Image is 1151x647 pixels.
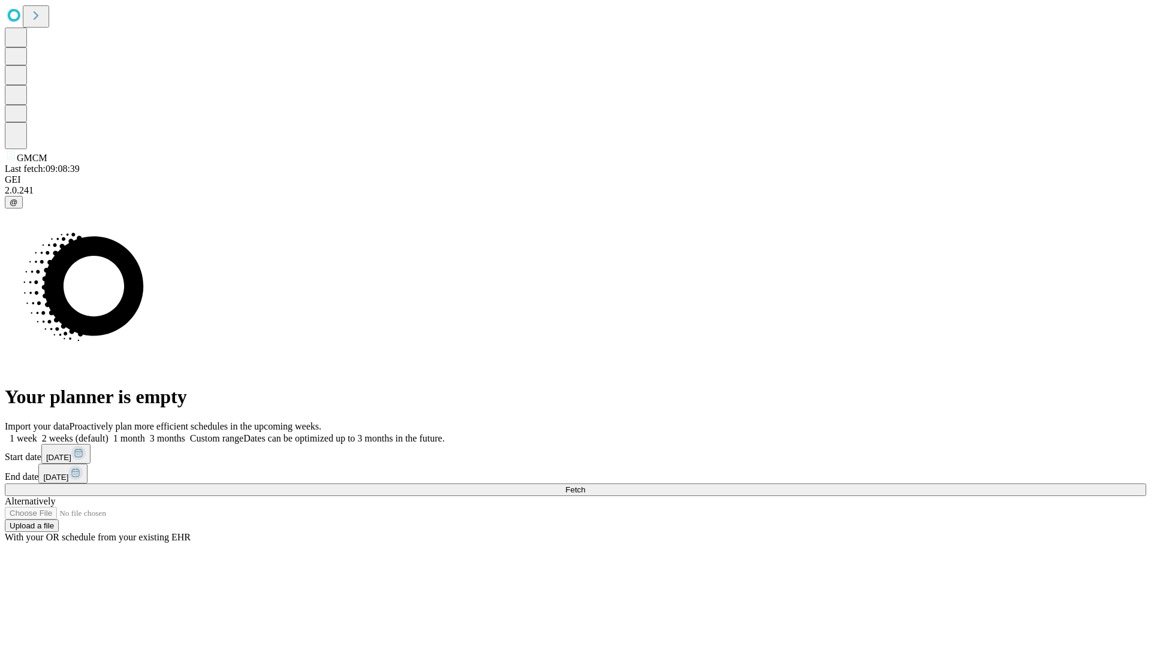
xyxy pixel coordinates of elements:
[42,433,109,443] span: 2 weeks (default)
[5,483,1146,496] button: Fetch
[5,185,1146,196] div: 2.0.241
[5,196,23,208] button: @
[5,164,80,174] span: Last fetch: 09:08:39
[10,198,18,207] span: @
[17,153,47,163] span: GMCM
[5,532,191,542] span: With your OR schedule from your existing EHR
[190,433,243,443] span: Custom range
[5,519,59,532] button: Upload a file
[5,496,55,506] span: Alternatively
[5,421,70,431] span: Import your data
[5,386,1146,408] h1: Your planner is empty
[243,433,444,443] span: Dates can be optimized up to 3 months in the future.
[565,485,585,494] span: Fetch
[5,174,1146,185] div: GEI
[43,473,68,482] span: [DATE]
[5,464,1146,483] div: End date
[113,433,145,443] span: 1 month
[5,444,1146,464] div: Start date
[41,444,91,464] button: [DATE]
[150,433,185,443] span: 3 months
[10,433,37,443] span: 1 week
[70,421,321,431] span: Proactively plan more efficient schedules in the upcoming weeks.
[38,464,88,483] button: [DATE]
[46,453,71,462] span: [DATE]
